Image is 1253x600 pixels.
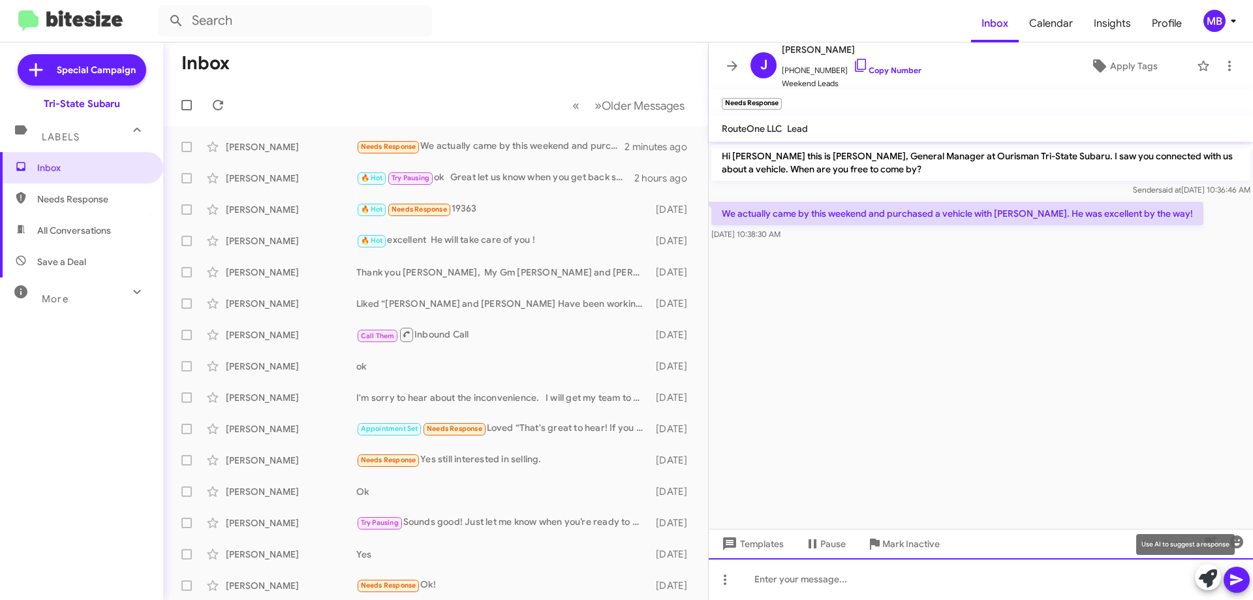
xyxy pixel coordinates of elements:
[226,454,356,467] div: [PERSON_NAME]
[709,532,794,556] button: Templates
[361,205,383,213] span: 🔥 Hot
[427,424,482,433] span: Needs Response
[356,326,649,343] div: Inbound Call
[37,224,111,237] span: All Conversations
[625,140,698,153] div: 2 minutes ago
[226,579,356,592] div: [PERSON_NAME]
[760,55,767,76] span: J
[1083,5,1141,42] a: Insights
[356,202,649,217] div: 19363
[356,548,649,561] div: Yes
[356,266,649,279] div: Thank you [PERSON_NAME], My Gm [PERSON_NAME] and [PERSON_NAME] sent you the proposal [DATE] [PERS...
[392,205,447,213] span: Needs Response
[565,92,587,119] button: Previous
[882,532,940,556] span: Mark Inactive
[37,193,148,206] span: Needs Response
[356,578,649,593] div: Ok!
[711,229,781,239] span: [DATE] 10:38:30 AM
[356,515,649,530] div: Sounds good! Just let me know when you’re ready to set up an appointment. Looking forward to assi...
[1133,185,1250,195] span: Sender [DATE] 10:36:46 AM
[361,236,383,245] span: 🔥 Hot
[820,532,846,556] span: Pause
[572,97,580,114] span: «
[226,422,356,435] div: [PERSON_NAME]
[226,485,356,498] div: [PERSON_NAME]
[356,360,649,373] div: ok
[853,65,921,75] a: Copy Number
[649,391,698,404] div: [DATE]
[356,233,649,248] div: excellent He will take care of you !
[649,328,698,341] div: [DATE]
[158,5,432,37] input: Search
[602,99,685,113] span: Older Messages
[649,485,698,498] div: [DATE]
[356,391,649,404] div: I'm sorry to hear about the inconvenience. I will get my team to resolve this immediately. We wil...
[226,360,356,373] div: [PERSON_NAME]
[37,255,86,268] span: Save a Deal
[361,456,416,464] span: Needs Response
[649,548,698,561] div: [DATE]
[782,42,921,57] span: [PERSON_NAME]
[226,297,356,310] div: [PERSON_NAME]
[356,421,649,436] div: Loved “That's great to hear! If you ever consider selling your vehicle in the future, feel free t...
[649,266,698,279] div: [DATE]
[587,92,692,119] button: Next
[42,293,69,305] span: More
[392,174,429,182] span: Try Pausing
[1192,10,1239,32] button: MB
[649,234,698,247] div: [DATE]
[44,97,120,110] div: Tri-State Subaru
[711,202,1203,225] p: We actually came by this weekend and purchased a vehicle with [PERSON_NAME]. He was excellent by ...
[649,203,698,216] div: [DATE]
[57,63,136,76] span: Special Campaign
[649,360,698,373] div: [DATE]
[361,142,416,151] span: Needs Response
[226,234,356,247] div: [PERSON_NAME]
[226,548,356,561] div: [PERSON_NAME]
[649,516,698,529] div: [DATE]
[181,53,230,74] h1: Inbox
[226,172,356,185] div: [PERSON_NAME]
[226,140,356,153] div: [PERSON_NAME]
[782,77,921,90] span: Weekend Leads
[226,391,356,404] div: [PERSON_NAME]
[361,518,399,527] span: Try Pausing
[634,172,698,185] div: 2 hours ago
[361,581,416,590] span: Needs Response
[1019,5,1083,42] a: Calendar
[565,92,692,119] nav: Page navigation example
[722,98,782,110] small: Needs Response
[794,532,856,556] button: Pause
[1136,534,1235,555] div: Use AI to suggest a response
[356,452,649,467] div: Yes still interested in selling.
[649,579,698,592] div: [DATE]
[37,161,148,174] span: Inbox
[856,532,950,556] button: Mark Inactive
[1203,10,1226,32] div: MB
[361,424,418,433] span: Appointment Set
[1158,185,1181,195] span: said at
[226,266,356,279] div: [PERSON_NAME]
[649,422,698,435] div: [DATE]
[356,170,634,185] div: ok Great let us know when you get back safe travels
[971,5,1019,42] a: Inbox
[595,97,602,114] span: »
[1141,5,1192,42] a: Profile
[18,54,146,86] a: Special Campaign
[356,139,625,154] div: We actually came by this weekend and purchased a vehicle with [PERSON_NAME]. He was excellent by ...
[719,532,784,556] span: Templates
[361,332,395,340] span: Call Them
[649,454,698,467] div: [DATE]
[226,203,356,216] div: [PERSON_NAME]
[1057,54,1190,78] button: Apply Tags
[711,144,1250,181] p: Hi [PERSON_NAME] this is [PERSON_NAME], General Manager at Ourisman Tri-State Subaru. I saw you c...
[787,123,808,134] span: Lead
[226,516,356,529] div: [PERSON_NAME]
[361,174,383,182] span: 🔥 Hot
[356,297,649,310] div: Liked “[PERSON_NAME] and [PERSON_NAME] Have been working your deal”
[1110,54,1158,78] span: Apply Tags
